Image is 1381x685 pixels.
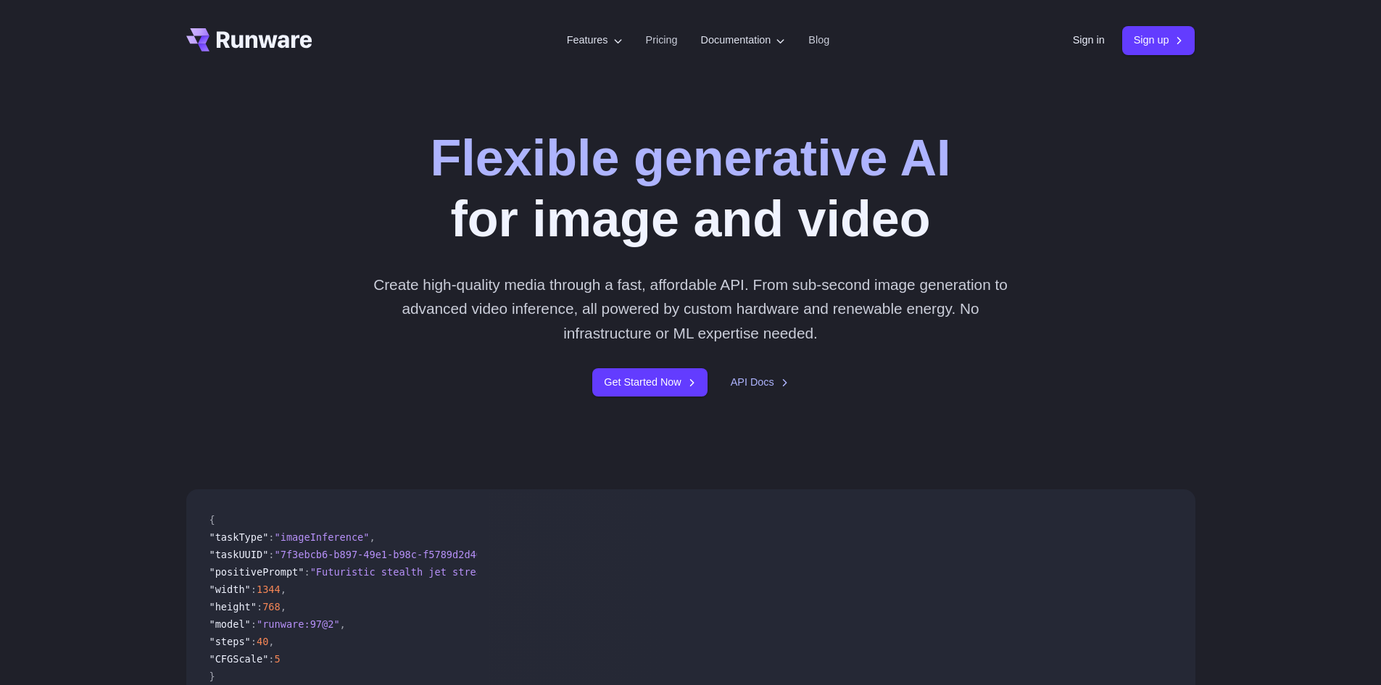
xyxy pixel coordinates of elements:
[275,653,281,665] span: 5
[257,601,262,613] span: :
[275,531,370,543] span: "imageInference"
[567,32,623,49] label: Features
[808,32,829,49] a: Blog
[268,549,274,560] span: :
[281,584,286,595] span: ,
[210,566,304,578] span: "positivePrompt"
[304,566,310,578] span: :
[210,601,257,613] span: "height"
[1122,26,1195,54] a: Sign up
[210,671,215,682] span: }
[731,374,789,391] a: API Docs
[701,32,786,49] label: Documentation
[210,584,251,595] span: "width"
[257,636,268,647] span: 40
[210,653,269,665] span: "CFGScale"
[210,618,251,630] span: "model"
[275,549,500,560] span: "7f3ebcb6-b897-49e1-b98c-f5789d2d40d7"
[268,636,274,647] span: ,
[310,566,850,578] span: "Futuristic stealth jet streaking through a neon-lit cityscape with glowing purple exhaust"
[257,618,340,630] span: "runware:97@2"
[646,32,678,49] a: Pricing
[1073,32,1105,49] a: Sign in
[257,584,281,595] span: 1344
[210,549,269,560] span: "taskUUID"
[281,601,286,613] span: ,
[340,618,346,630] span: ,
[210,514,215,526] span: {
[368,273,1013,345] p: Create high-quality media through a fast, affordable API. From sub-second image generation to adv...
[251,618,257,630] span: :
[369,531,375,543] span: ,
[268,653,274,665] span: :
[251,636,257,647] span: :
[186,28,312,51] a: Go to /
[430,128,950,249] h1: for image and video
[251,584,257,595] span: :
[210,636,251,647] span: "steps"
[268,531,274,543] span: :
[592,368,707,397] a: Get Started Now
[210,531,269,543] span: "taskType"
[262,601,281,613] span: 768
[430,130,950,186] strong: Flexible generative AI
